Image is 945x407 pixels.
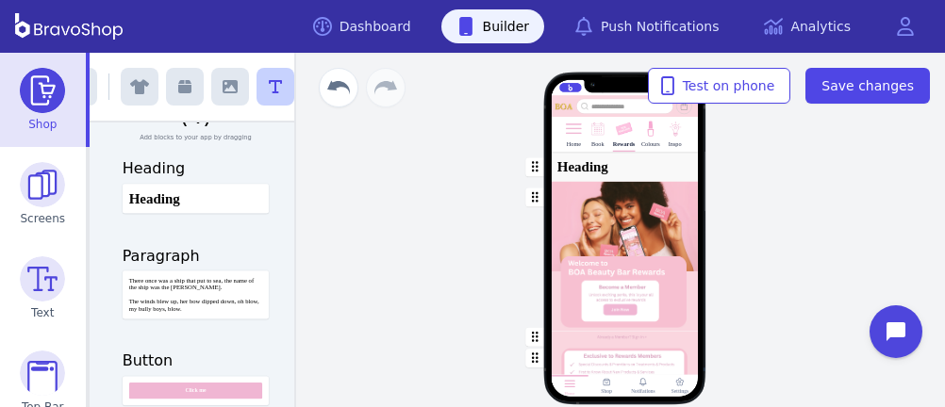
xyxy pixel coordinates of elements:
[123,350,270,372] h3: Button
[805,68,930,104] button: Save changes
[641,141,660,148] div: Colours
[671,388,688,395] div: Settings
[15,13,123,40] img: BravoShop
[123,244,270,267] h3: Paragraph
[123,376,269,405] button: Click me
[631,388,655,395] div: Notifations
[123,133,270,142] div: Add blocks to your app by dragging
[551,153,698,182] button: Heading
[749,9,866,43] a: Analytics
[664,76,775,95] span: Test on phone
[669,141,682,148] div: Inspo
[648,68,791,104] button: Test on phone
[821,76,914,95] span: Save changes
[441,9,545,43] a: Builder
[123,270,269,318] button: There once was a ship that put to sea, the name of the ship was the [PERSON_NAME]. The winds blew...
[567,141,581,148] div: Home
[613,141,636,148] div: Rewards
[298,9,426,43] a: Dashboard
[123,184,269,213] button: Heading
[601,388,612,395] div: Shop
[28,117,57,132] span: Shop
[31,305,54,320] span: Text
[123,157,270,180] h3: Heading
[591,141,604,148] div: Book
[564,391,574,396] div: Home
[21,211,66,226] span: Screens
[559,9,734,43] a: Push Notifications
